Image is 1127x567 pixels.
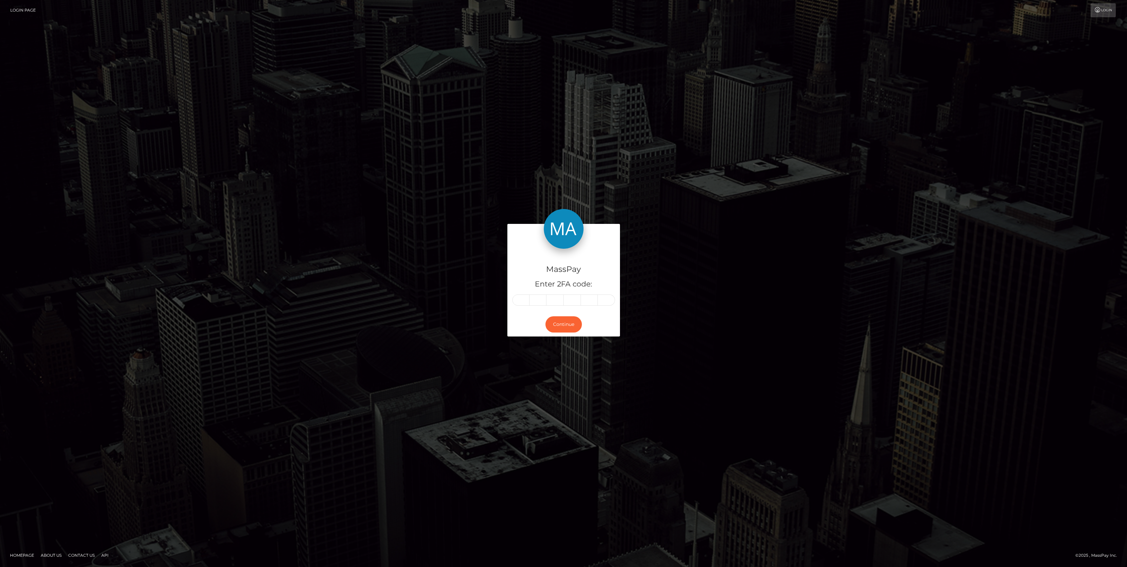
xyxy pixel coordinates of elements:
a: API [99,550,111,560]
div: © 2025 , MassPay Inc. [1075,552,1122,559]
h4: MassPay [512,264,615,275]
button: Continue [545,316,582,333]
a: Login [1091,3,1116,17]
a: Homepage [7,550,37,560]
a: Contact Us [66,550,97,560]
img: MassPay [544,209,584,249]
a: Login Page [10,3,36,17]
h5: Enter 2FA code: [512,279,615,289]
a: About Us [38,550,64,560]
